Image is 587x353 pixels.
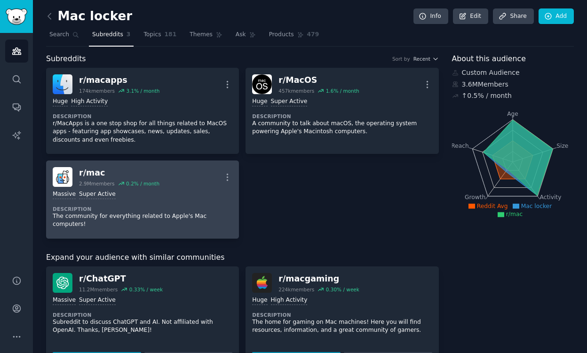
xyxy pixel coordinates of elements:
[89,27,134,47] a: Subreddits3
[453,8,488,24] a: Edit
[49,31,69,39] span: Search
[46,53,86,65] span: Subreddits
[326,286,359,293] div: 0.30 % / week
[278,74,359,86] div: r/ MacOS
[252,273,272,293] img: macgaming
[140,27,180,47] a: Topics181
[79,190,116,199] div: Super Active
[266,27,322,47] a: Products479
[53,206,232,212] dt: Description
[269,31,294,39] span: Products
[278,273,359,285] div: r/ macgaming
[129,286,163,293] div: 0.33 % / week
[451,142,469,149] tspan: Reach
[190,31,213,39] span: Themes
[252,97,267,106] div: Huge
[53,113,232,120] dt: Description
[252,113,432,120] dt: Description
[143,31,161,39] span: Topics
[307,31,319,39] span: 479
[507,111,518,117] tspan: Age
[53,212,232,229] p: The community for everything related to Apple's Mac computers!
[252,74,272,94] img: MacOS
[53,167,72,187] img: mac
[493,8,533,24] a: Share
[278,286,314,293] div: 224k members
[46,68,239,154] a: macappsr/macapps174kmembers3.1% / monthHugeHigh ActivityDescriptionr/MacApps is a one stop shop f...
[53,97,68,106] div: Huge
[79,88,115,94] div: 174k members
[271,296,308,305] div: High Activity
[271,97,308,106] div: Super Active
[92,31,123,39] span: Subreddits
[53,190,76,199] div: Massive
[452,80,574,89] div: 3.6M Members
[236,31,246,39] span: Ask
[53,74,72,94] img: macapps
[46,252,224,264] span: Expand your audience with similar communities
[465,194,485,201] tspan: Growth
[127,31,131,39] span: 3
[539,8,574,24] a: Add
[252,312,432,318] dt: Description
[46,160,239,239] a: macr/mac2.9Mmembers0.2% / monthMassiveSuper ActiveDescriptionThe community for everything related...
[413,56,439,62] button: Recent
[79,74,159,86] div: r/ macapps
[232,27,259,47] a: Ask
[252,120,432,136] p: A community to talk about macOS, the operating system powering Apple's Macintosh computers.
[252,296,267,305] div: Huge
[53,296,76,305] div: Massive
[46,9,132,24] h2: Mac locker
[278,88,314,94] div: 457k members
[71,97,108,106] div: High Activity
[165,31,177,39] span: 181
[6,8,27,25] img: GummySearch logo
[252,318,432,335] p: The home for gaming on Mac machines! Here you will find resources, information, and a great commu...
[53,273,72,293] img: ChatGPT
[462,91,512,101] div: ↑ 0.5 % / month
[539,194,561,201] tspan: Activity
[506,211,523,217] span: r/mac
[53,312,232,318] dt: Description
[326,88,359,94] div: 1.6 % / month
[126,88,159,94] div: 3.1 % / month
[413,56,430,62] span: Recent
[413,8,448,24] a: Info
[79,180,115,187] div: 2.9M members
[477,203,508,209] span: Reddit Avg
[246,68,438,154] a: MacOSr/MacOS457kmembers1.6% / monthHugeSuper ActiveDescriptionA community to talk about macOS, th...
[46,27,82,47] a: Search
[53,318,232,335] p: Subreddit to discuss ChatGPT and AI. Not affiliated with OpenAI. Thanks, [PERSON_NAME]!
[79,286,118,293] div: 11.2M members
[79,167,159,179] div: r/ mac
[392,56,410,62] div: Sort by
[521,203,552,209] span: Mac locker
[452,53,526,65] span: About this audience
[79,273,163,285] div: r/ ChatGPT
[556,142,568,149] tspan: Size
[126,180,159,187] div: 0.2 % / month
[79,296,116,305] div: Super Active
[186,27,226,47] a: Themes
[452,68,574,78] div: Custom Audience
[53,120,232,144] p: r/MacApps is a one stop shop for all things related to MacOS apps - featuring app showcases, news...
